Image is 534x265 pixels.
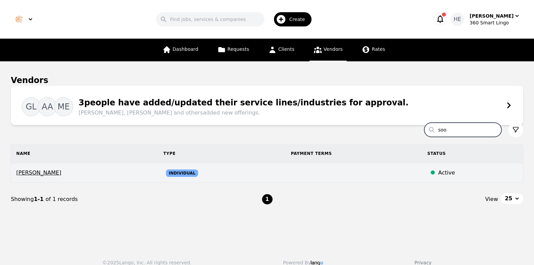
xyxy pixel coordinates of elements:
[16,169,152,177] span: [PERSON_NAME]
[228,46,249,52] span: Requests
[278,46,295,52] span: Clients
[454,15,461,23] span: HE
[158,39,202,61] a: Dashboard
[289,16,310,23] span: Create
[508,122,523,137] button: Filter
[470,13,514,19] div: [PERSON_NAME]
[438,169,518,177] div: Active
[264,9,316,29] button: Create
[11,195,262,203] div: Showing of 1 records
[372,46,385,52] span: Rates
[158,144,285,163] th: Type
[324,46,343,52] span: Vendors
[505,195,512,203] span: 25
[11,75,48,86] h1: Vendors
[156,12,264,26] input: Find jobs, services & companies
[501,193,523,204] button: 25
[470,19,520,26] div: 360 Smart Lingo
[422,144,523,163] th: Status
[424,123,501,137] input: Search
[34,196,45,202] span: 1-1
[58,101,70,112] span: ME
[485,195,498,203] span: View
[42,101,53,112] span: AA
[264,39,299,61] a: Clients
[173,46,198,52] span: Dashboard
[213,39,253,61] a: Requests
[73,97,409,117] div: 3 people have added/updated their service lines/industries for approval.
[11,144,158,163] th: Name
[309,39,347,61] a: Vendors
[166,169,198,177] span: Individual
[451,13,520,26] button: HE[PERSON_NAME]360 Smart Lingo
[285,144,422,163] th: Payment Terms
[79,109,409,117] span: [PERSON_NAME], [PERSON_NAME] and others added new offerings.
[26,101,37,112] span: GL
[358,39,389,61] a: Rates
[14,14,24,25] img: Logo
[11,183,523,216] nav: Page navigation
